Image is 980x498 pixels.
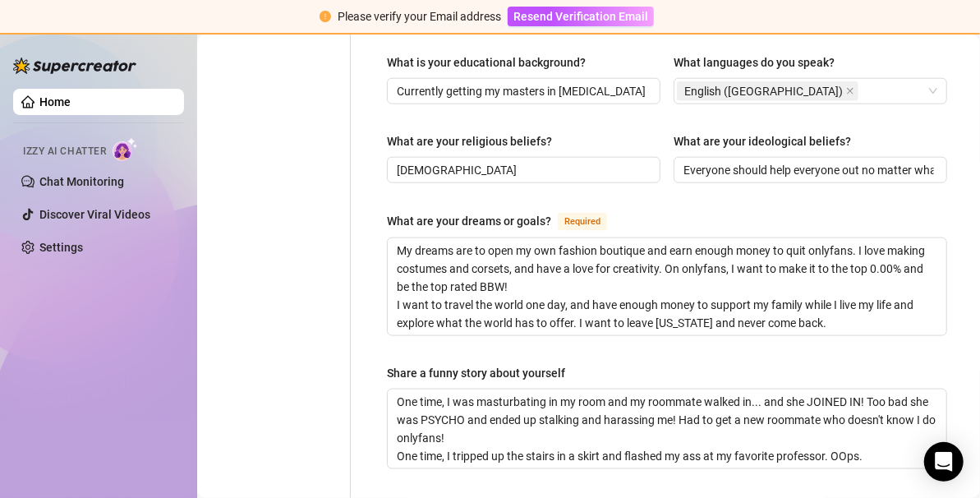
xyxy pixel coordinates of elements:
label: What are your religious beliefs? [387,132,564,150]
div: What are your dreams or goals? [387,212,551,230]
label: Share a funny story about yourself [387,364,577,382]
a: Home [39,95,71,108]
div: What are your ideological beliefs? [674,132,851,150]
textarea: Share a funny story about yourself [388,390,946,468]
span: Required [558,213,607,231]
button: Resend Verification Email [508,7,654,26]
span: exclamation-circle [320,11,331,22]
img: logo-BBDzfeDw.svg [13,58,136,74]
span: English (US) [677,81,858,101]
div: What is your educational background? [387,53,586,71]
span: Resend Verification Email [513,10,648,23]
textarea: What are your dreams or goals? [388,238,946,335]
div: What languages do you speak? [674,53,835,71]
input: What are your ideological beliefs? [683,161,934,179]
label: What are your ideological beliefs? [674,132,863,150]
a: Discover Viral Videos [39,208,150,221]
label: What are your dreams or goals? [387,211,625,231]
input: What is your educational background? [397,82,647,100]
a: Settings [39,241,83,254]
div: What are your religious beliefs? [387,132,552,150]
label: What languages do you speak? [674,53,846,71]
input: What are your religious beliefs? [397,161,647,179]
label: What is your educational background? [387,53,597,71]
input: What languages do you speak? [862,81,865,101]
div: Open Intercom Messenger [924,442,964,482]
span: English ([GEOGRAPHIC_DATA]) [684,82,843,100]
div: Share a funny story about yourself [387,364,565,382]
span: close [846,87,854,95]
span: Izzy AI Chatter [23,144,106,159]
img: AI Chatter [113,137,138,161]
a: Chat Monitoring [39,175,124,188]
div: Please verify your Email address [338,7,501,25]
